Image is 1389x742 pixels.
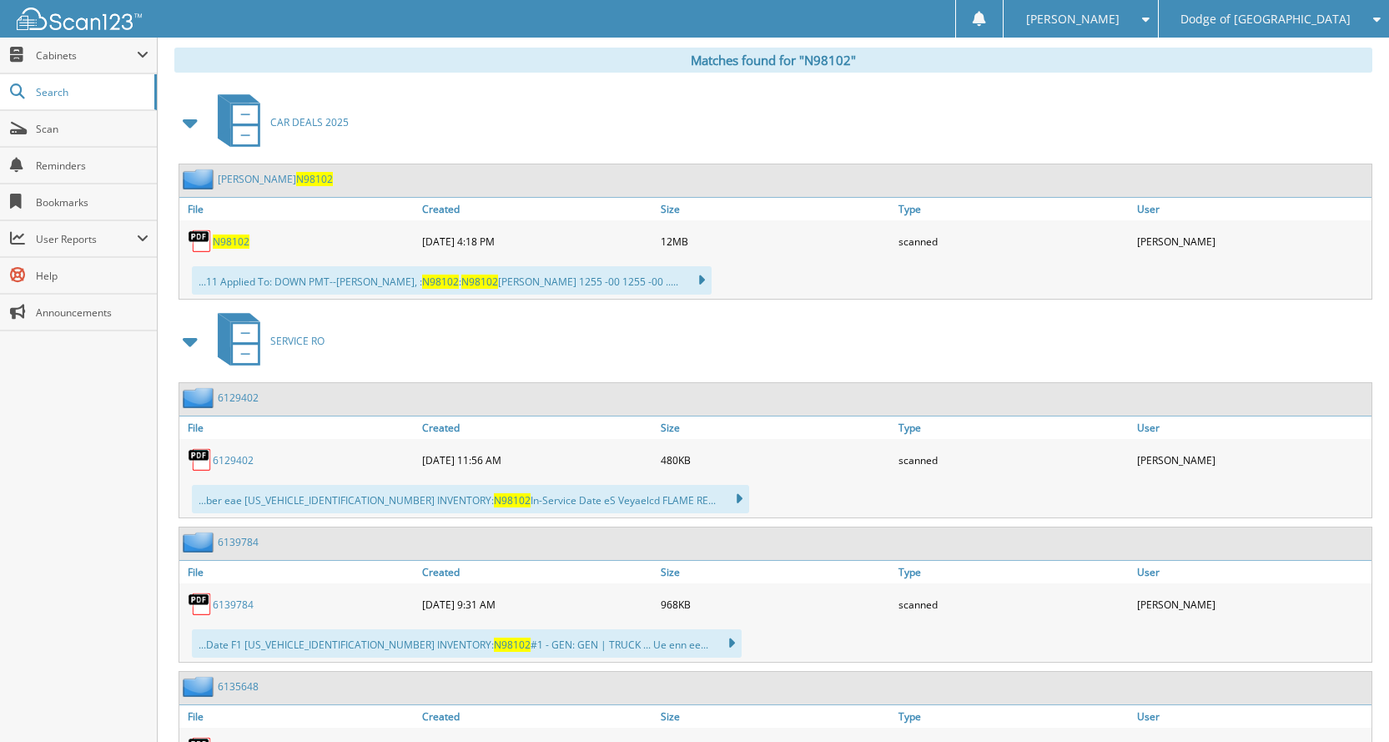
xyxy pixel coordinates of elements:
span: SERVICE RO [270,334,325,348]
div: [DATE] 11:56 AM [418,443,657,477]
a: Created [418,198,657,220]
a: Created [418,561,657,583]
a: Type [894,561,1133,583]
div: ...ber eae [US_VEHICLE_IDENTIFICATION_NUMBER] INVENTORY: In-Service Date eS Veyaelcd FLAME RE... [192,485,749,513]
div: [PERSON_NAME] [1133,588,1371,621]
span: N98102 [296,172,333,186]
a: User [1133,705,1371,728]
span: Cabinets [36,48,137,63]
div: 12MB [657,225,895,258]
img: folder2.png [183,169,218,189]
img: PDF.png [188,229,213,254]
a: User [1133,416,1371,439]
img: folder2.png [183,676,218,697]
span: Scan [36,122,148,136]
span: N98102 [461,275,498,289]
a: Type [894,705,1133,728]
div: ...11 Applied To: DOWN PMT--[PERSON_NAME], : : [PERSON_NAME] 1255 -00 1255 -00 ..... [192,266,712,295]
div: scanned [894,443,1133,477]
span: [PERSON_NAME] [1026,14,1120,24]
a: 6129402 [218,391,259,405]
img: PDF.png [188,592,213,617]
span: CAR DEALS 2025 [270,115,349,129]
span: N98102 [494,638,531,652]
a: User [1133,198,1371,220]
img: folder2.png [183,387,218,408]
img: folder2.png [183,532,218,553]
a: CAR DEALS 2025 [208,89,349,155]
img: scan123-logo-white.svg [17,8,142,30]
a: 6139784 [218,535,259,549]
div: [DATE] 4:18 PM [418,225,657,258]
div: [PERSON_NAME] [1133,443,1371,477]
a: Created [418,416,657,439]
a: Type [894,416,1133,439]
div: [PERSON_NAME] [1133,225,1371,258]
span: Search [36,85,146,99]
a: 6129402 [213,453,254,467]
a: File [179,416,418,439]
span: Dodge of [GEOGRAPHIC_DATA] [1180,14,1351,24]
div: scanned [894,588,1133,621]
a: Size [657,561,895,583]
a: Created [418,705,657,728]
div: ...Date F1 [US_VEHICLE_IDENTIFICATION_NUMBER] INVENTORY: #1 - GEN: GEN | TRUCK ... Ue enn ee... [192,629,742,658]
span: N98102 [422,275,459,289]
a: SERVICE RO [208,308,325,374]
span: Bookmarks [36,195,148,209]
img: PDF.png [188,447,213,472]
a: Type [894,198,1133,220]
a: File [179,561,418,583]
a: Size [657,416,895,439]
span: Announcements [36,305,148,320]
div: 968KB [657,588,895,621]
a: 6135648 [218,679,259,694]
iframe: Chat Widget [1306,662,1389,742]
a: N98102 [213,235,249,249]
div: 480KB [657,443,895,477]
a: 6139784 [213,598,254,612]
a: File [179,198,418,220]
div: scanned [894,225,1133,258]
div: Matches found for "N98102" [174,48,1372,73]
div: [DATE] 9:31 AM [418,588,657,621]
a: File [179,705,418,728]
a: [PERSON_NAME]N98102 [218,172,333,186]
span: Reminders [36,159,148,173]
span: Help [36,269,148,283]
a: Size [657,198,895,220]
a: Size [657,705,895,728]
a: User [1133,561,1371,583]
span: N98102 [494,493,531,507]
span: User Reports [36,232,137,246]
